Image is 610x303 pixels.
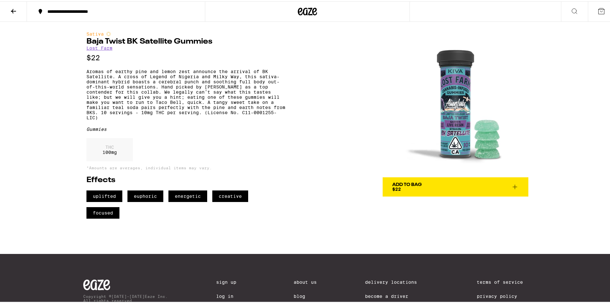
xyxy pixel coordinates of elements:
a: Privacy Policy [477,292,532,298]
span: uplifted [86,189,122,201]
h2: Effects [86,175,285,183]
p: Copyright © [DATE]-[DATE] Eaze Inc. All rights reserved. [83,293,168,301]
span: energetic [168,189,207,201]
a: Blog [294,292,317,298]
a: Log In [216,292,245,298]
p: $22 [86,53,285,61]
a: Lost Farm [86,44,112,49]
p: *Amounts are averages, individual items may vary. [86,164,285,169]
p: Aromas of earthy pine and lemon zest announce the arrival of BK Satellite. A cross of Legend of N... [86,68,285,119]
img: sativaColor.svg [106,30,111,35]
a: Sign Up [216,278,245,283]
div: Gummies [86,125,285,130]
div: 100 mg [86,137,133,160]
a: Become a Driver [365,292,428,298]
div: Sativa [86,30,285,35]
a: Delivery Locations [365,278,428,283]
span: euphoric [127,189,163,201]
h1: Baja Twist BK Satellite Gummies [86,37,285,44]
img: Lost Farm - Baja Twist BK Satellite Gummies [383,30,528,176]
span: focused [86,206,119,217]
span: $22 [392,185,401,190]
span: creative [212,189,248,201]
a: Terms of Service [477,278,532,283]
button: Add To Bag$22 [383,176,528,195]
div: Add To Bag [392,181,422,186]
p: THC [102,143,117,148]
a: About Us [294,278,317,283]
